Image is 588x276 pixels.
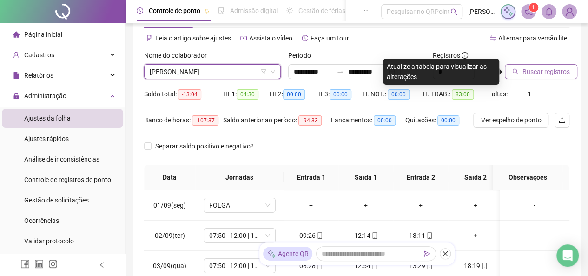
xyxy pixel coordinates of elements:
div: H. NOT.: [363,89,423,100]
span: 00:00 [283,89,305,100]
span: filter [261,69,266,74]
div: 12:54 [346,261,386,271]
span: 00:00 [374,115,396,126]
span: 00:00 [437,115,459,126]
div: Atualize a tabela para visualizar as alterações [383,59,499,85]
label: Período [288,50,317,61]
div: 13:29 [401,261,441,271]
div: - [507,200,562,210]
span: mobile [370,232,378,239]
span: Registros [433,50,468,61]
span: clock-circle [137,7,143,14]
span: Página inicial [24,31,62,38]
span: user-add [13,52,20,58]
th: Entrada 1 [284,165,338,190]
span: to [337,68,344,75]
span: pushpin [204,8,210,14]
span: linkedin [34,259,44,269]
span: Observações [500,172,555,182]
div: 09:26 [291,230,331,241]
span: Separar saldo positivo e negativo? [152,141,258,151]
span: -13:04 [178,89,201,100]
span: Assista o vídeo [249,34,292,42]
span: Controle de registros de ponto [24,176,111,183]
div: 18:19 [456,261,496,271]
span: FOLGA [209,198,270,212]
span: Faça um tour [311,34,349,42]
span: mobile [316,263,323,269]
div: 13:11 [401,230,441,241]
span: -94:33 [298,115,322,126]
span: Validar protocolo [24,237,74,245]
span: 02/09(ter) [155,232,185,239]
span: swap-right [337,68,344,75]
span: notification [524,7,533,16]
div: - [507,230,562,241]
span: Relatórios [24,72,53,79]
span: Análise de inconsistências [24,155,99,163]
th: Entrada 2 [393,165,448,190]
span: search [450,8,457,15]
div: Quitações: [405,115,470,126]
span: -107:37 [192,115,218,126]
button: Buscar registros [505,64,577,79]
span: history [302,35,308,41]
th: Saída 1 [338,165,393,190]
span: Ver espelho de ponto [481,115,541,125]
span: mobile [316,232,323,239]
span: Ocorrências [24,217,59,224]
span: Gestão de solicitações [24,196,89,204]
span: 04:30 [237,89,258,100]
span: Alternar para versão lite [498,34,567,42]
span: Gestão de férias [298,7,345,14]
div: + [401,200,441,210]
span: Ajustes da folha [24,114,71,122]
span: facebook [20,259,30,269]
div: Open Intercom Messenger [556,244,579,267]
span: Administração [24,92,66,100]
span: close [442,250,449,257]
span: 01/09(seg) [153,202,186,209]
div: Saldo anterior ao período: [223,115,331,126]
div: HE 3: [316,89,363,100]
span: youtube [240,35,247,41]
span: 03/09(qua) [153,262,186,269]
span: down [270,69,276,74]
img: 55879 [562,5,576,19]
span: sun [286,7,293,14]
span: ellipsis [362,7,368,14]
span: upload [558,116,566,124]
div: HE 2: [270,89,316,100]
span: file-done [218,7,225,14]
span: search [512,68,519,75]
span: 07:50 - 12:00 | 13:00 - 16:50 [209,229,270,242]
span: lock [13,93,20,99]
span: 1 [532,4,535,11]
div: + [456,230,496,241]
img: sparkle-icon.fc2bf0ac1784a2077858766a79e2daf3.svg [267,249,276,259]
span: 00:00 [330,89,351,100]
span: [PERSON_NAME] [468,7,495,17]
span: info-circle [462,52,468,59]
span: instagram [48,259,58,269]
span: Leia o artigo sobre ajustes [155,34,231,42]
div: 12:14 [346,230,386,241]
span: mobile [370,263,378,269]
span: home [13,31,20,38]
span: left [99,262,105,268]
span: file-text [146,35,153,41]
button: Ver espelho de ponto [473,113,548,128]
div: 08:28 [291,261,331,271]
label: Nome do colaborador [144,50,213,61]
span: VANDA DE CASTRO [150,65,275,79]
div: + [346,200,386,210]
sup: 1 [529,3,538,12]
th: Saída 2 [448,165,503,190]
div: + [456,200,496,210]
div: Saldo total: [144,89,223,100]
img: sparkle-icon.fc2bf0ac1784a2077858766a79e2daf3.svg [503,7,513,17]
div: H. TRAB.: [423,89,488,100]
span: Controle de ponto [149,7,200,14]
span: mobile [425,263,433,269]
th: Observações [493,165,562,190]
